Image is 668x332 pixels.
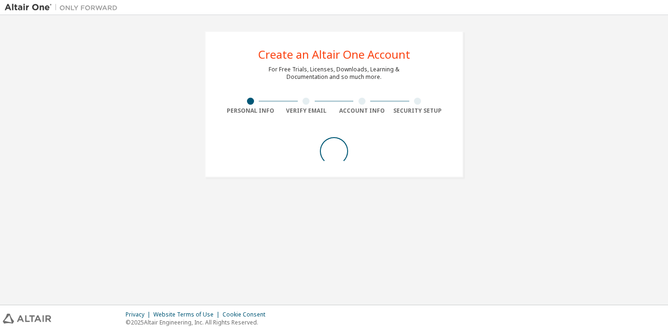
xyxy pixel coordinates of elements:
[390,107,446,115] div: Security Setup
[278,107,334,115] div: Verify Email
[258,49,410,60] div: Create an Altair One Account
[269,66,399,81] div: For Free Trials, Licenses, Downloads, Learning & Documentation and so much more.
[5,3,122,12] img: Altair One
[153,311,223,318] div: Website Terms of Use
[223,107,278,115] div: Personal Info
[223,311,271,318] div: Cookie Consent
[334,107,390,115] div: Account Info
[126,311,153,318] div: Privacy
[126,318,271,326] p: © 2025 Altair Engineering, Inc. All Rights Reserved.
[3,314,51,324] img: altair_logo.svg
